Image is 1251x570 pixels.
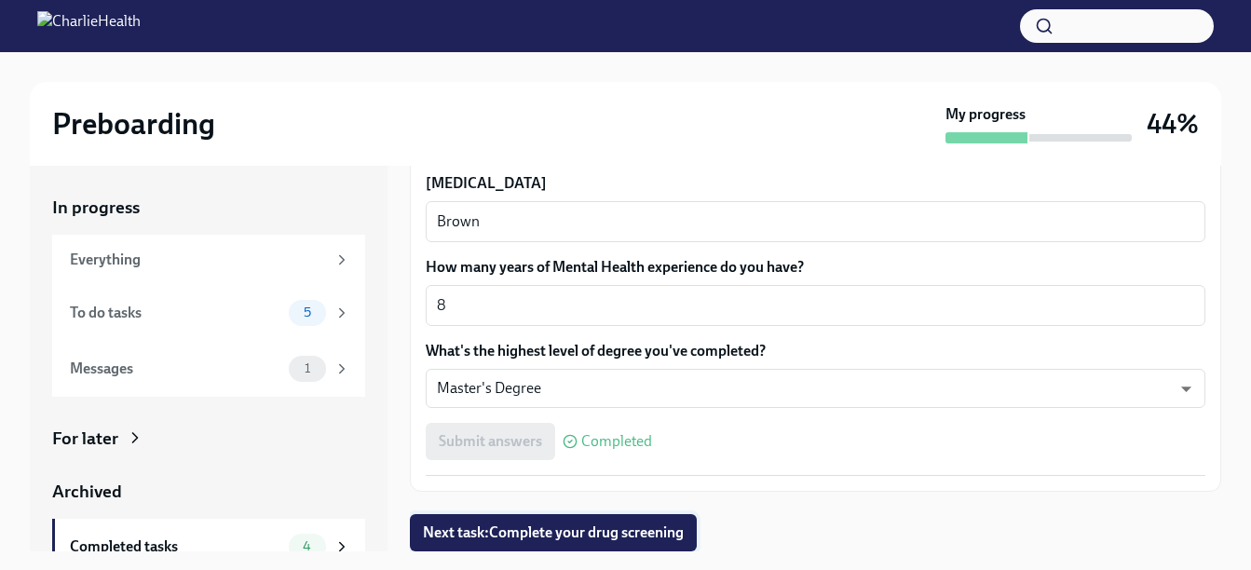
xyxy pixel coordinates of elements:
span: Completed [581,434,652,449]
a: To do tasks5 [52,285,365,341]
button: Next task:Complete your drug screening [410,514,697,551]
div: Messages [70,359,281,379]
div: To do tasks [70,303,281,323]
label: What's the highest level of degree you've completed? [426,341,1205,361]
textarea: Brown [437,210,1194,233]
label: How many years of Mental Health experience do you have? [426,257,1205,278]
label: [MEDICAL_DATA] [426,173,1205,194]
a: Everything [52,235,365,285]
img: CharlieHealth [37,11,141,41]
div: Everything [70,250,326,270]
a: Archived [52,480,365,504]
strong: My progress [945,104,1026,125]
a: Messages1 [52,341,365,397]
span: 4 [292,539,322,553]
div: For later [52,427,118,451]
span: 5 [292,305,322,319]
div: Master's Degree [426,369,1205,408]
a: For later [52,427,365,451]
a: In progress [52,196,365,220]
h3: 44% [1147,107,1199,141]
div: Completed tasks [70,536,281,557]
span: 1 [293,361,321,375]
textarea: 8 [437,294,1194,317]
h2: Preboarding [52,105,215,142]
span: Next task : Complete your drug screening [423,523,684,542]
